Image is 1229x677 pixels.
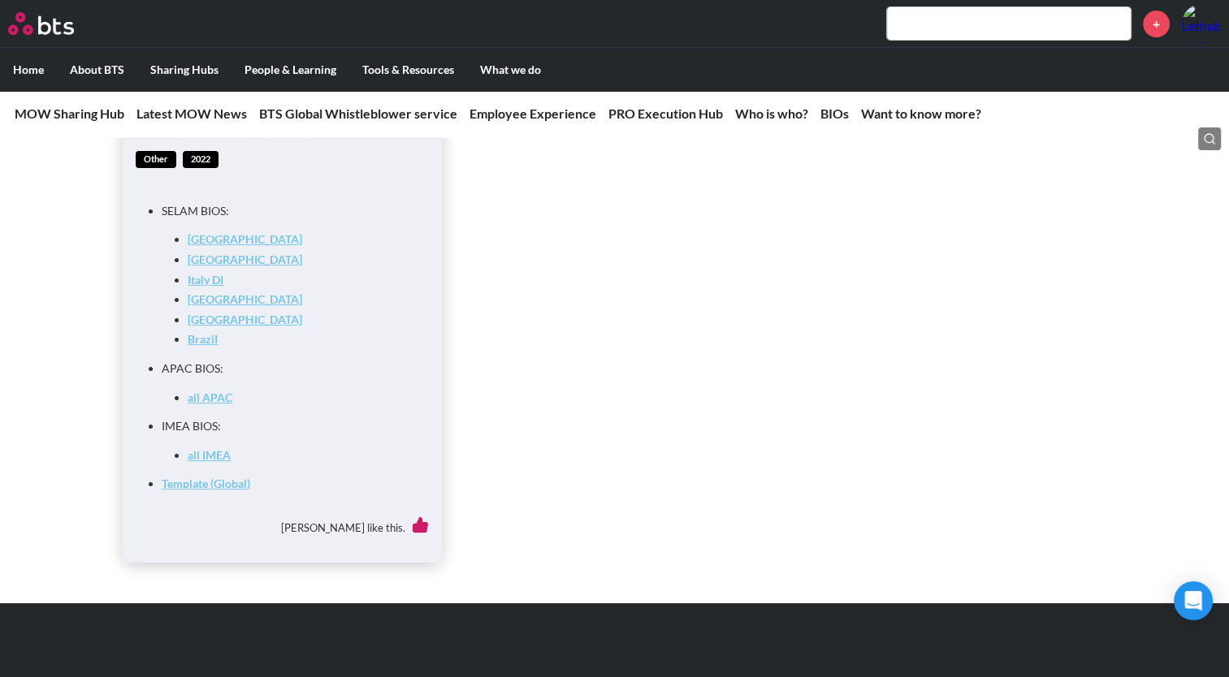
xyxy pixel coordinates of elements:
div: [PERSON_NAME] like this. [136,505,429,550]
label: What we do [467,49,554,91]
label: People & Learning [232,49,349,91]
a: Template (Global) [162,476,250,490]
a: [GEOGRAPHIC_DATA] [188,313,302,326]
li: SELAM BIOS: [162,203,416,347]
div: Open Intercom Messenger [1174,581,1213,620]
a: BraziI [188,332,218,346]
label: About BTS [57,49,137,91]
a: all APAC [188,390,232,404]
span: other [136,151,176,168]
label: Sharing Hubs [137,49,232,91]
li: IMEA BIOS: [162,418,416,463]
a: BTS Global Whistleblower service [259,106,457,121]
img: BTS Logo [8,12,74,35]
a: PRO Execution Hub [608,106,723,121]
a: MOW Sharing Hub [15,106,124,121]
label: Tools & Resources [349,49,467,91]
a: Latest MOW News [136,106,247,121]
a: Go home [8,12,104,35]
a: all IMEA [188,448,231,462]
a: BIOs [820,106,849,121]
a: Profile [1182,4,1221,43]
span: 2022 [183,151,219,168]
a: [GEOGRAPHIC_DATA] [188,292,302,306]
a: Employee Experience [470,106,596,121]
li: APAC BIOS: [162,360,416,405]
a: [GEOGRAPHIC_DATA] [188,252,302,266]
a: + [1143,11,1170,37]
a: Want to know more? [861,106,981,121]
a: Italy DI [188,273,223,287]
img: Lethabo Mamabolo [1182,4,1221,43]
a: [GEOGRAPHIC_DATA] [188,232,302,246]
a: Who is who? [735,106,808,121]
